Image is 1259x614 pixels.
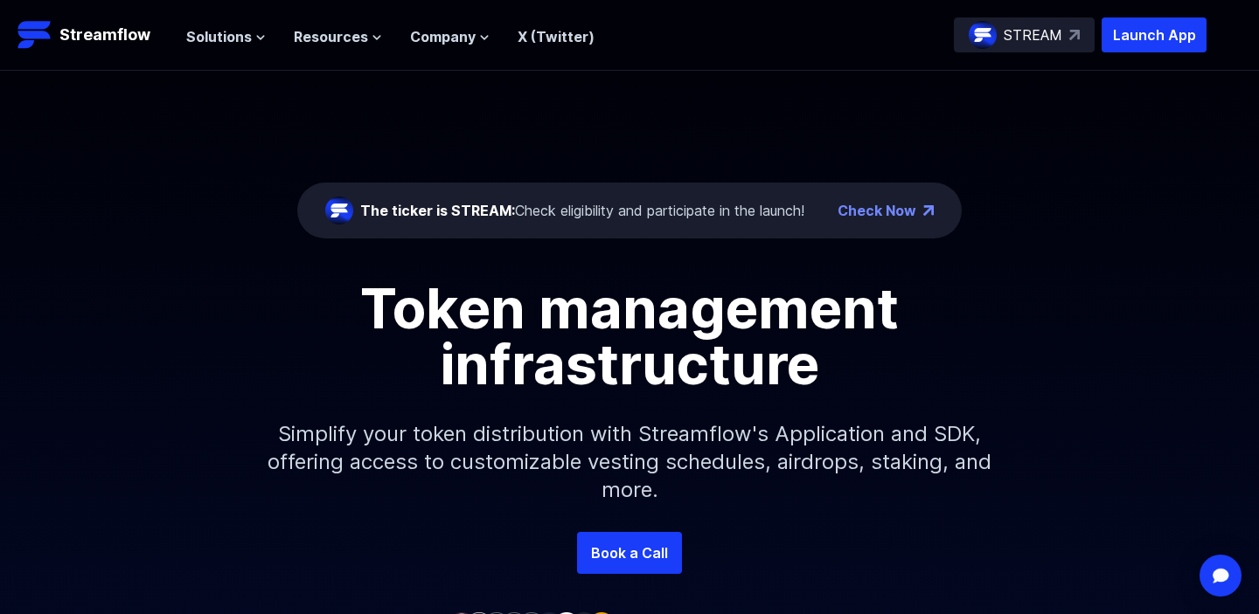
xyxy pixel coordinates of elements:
p: Streamflow [59,23,150,47]
button: Resources [294,26,382,47]
button: Launch App [1102,17,1207,52]
div: Check eligibility and participate in the launch! [360,200,804,221]
a: X (Twitter) [518,28,595,45]
button: Solutions [186,26,266,47]
a: Streamflow [17,17,169,52]
span: The ticker is STREAM: [360,202,515,219]
span: Solutions [186,26,252,47]
img: top-right-arrow.png [923,205,934,216]
img: streamflow-logo-circle.png [325,197,353,224]
a: Book a Call [577,532,682,574]
p: Simplify your token distribution with Streamflow's Application and SDK, offering access to custom... [254,392,1005,532]
a: Check Now [838,200,916,221]
button: Company [410,26,490,47]
img: Streamflow Logo [17,17,52,52]
img: streamflow-logo-circle.png [969,21,997,49]
span: Company [410,26,476,47]
p: STREAM [1004,24,1062,45]
a: STREAM [954,17,1095,52]
img: top-right-arrow.svg [1069,30,1080,40]
h1: Token management infrastructure [236,280,1023,392]
div: Open Intercom Messenger [1200,555,1242,597]
span: Resources [294,26,368,47]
